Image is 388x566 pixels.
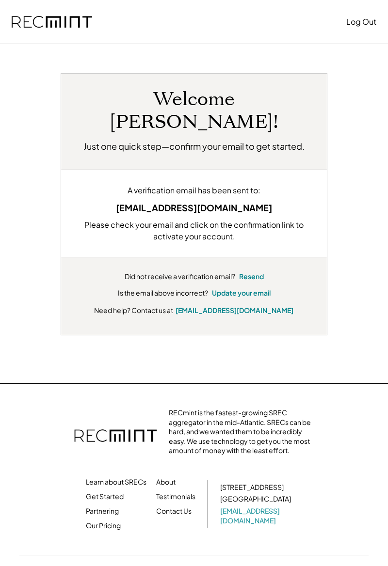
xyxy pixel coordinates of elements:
[220,494,291,504] div: [GEOGRAPHIC_DATA]
[76,88,312,134] h1: Welcome [PERSON_NAME]!
[76,185,312,196] div: A verification email has been sent to:
[220,506,293,525] a: [EMAIL_ADDRESS][DOMAIN_NAME]
[156,477,176,487] a: About
[212,288,271,298] button: Update your email
[76,201,312,214] div: [EMAIL_ADDRESS][DOMAIN_NAME]
[220,483,284,492] div: [STREET_ADDRESS]
[239,272,264,282] button: Resend
[125,272,235,282] div: Did not receive a verification email?
[76,219,312,242] div: Please check your email and click on the confirmation link to activate your account.
[86,492,124,502] a: Get Started
[156,506,192,516] a: Contact Us
[94,305,173,315] div: Need help? Contact us at
[156,492,195,502] a: Testimonials
[346,12,376,31] button: Log Out
[169,408,314,456] div: RECmint is the fastest-growing SREC aggregator in the mid-Atlantic. SRECs can be hard, and we wan...
[86,506,119,516] a: Partnering
[83,140,305,153] h2: Just one quick step—confirm your email to get started.
[74,420,157,454] img: recmint-logotype%403x.png
[86,477,146,487] a: Learn about SRECs
[118,288,208,298] div: Is the email above incorrect?
[176,306,293,314] a: [EMAIL_ADDRESS][DOMAIN_NAME]
[86,521,121,531] a: Our Pricing
[12,16,92,28] img: recmint-logotype%403x.png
